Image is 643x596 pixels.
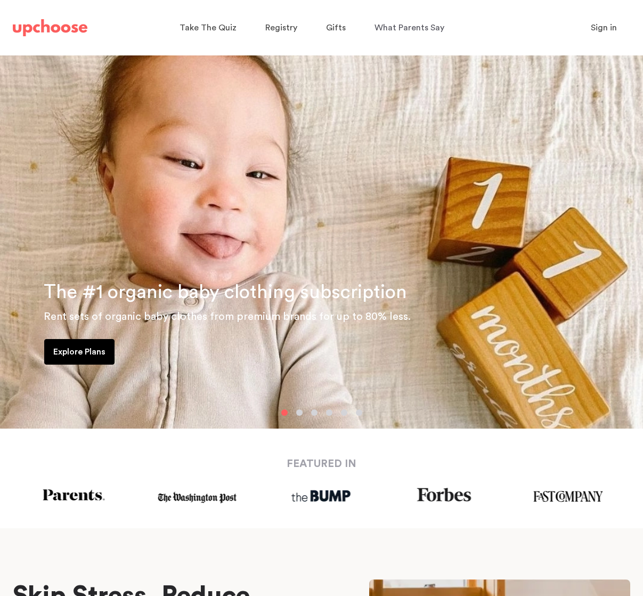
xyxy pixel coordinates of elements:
a: UpChoose [13,17,87,39]
a: Take The Quiz [180,18,240,38]
a: Registry [265,18,300,38]
strong: FEATURED IN [287,458,356,469]
span: Registry [265,23,297,32]
p: Rent sets of organic baby clothes from premium brands for up to 80% less. [44,308,630,325]
span: The #1 organic baby clothing subscription [44,283,407,302]
a: What Parents Say [375,18,447,38]
img: UpChoose [13,19,87,36]
span: What Parents Say [375,23,444,32]
p: Explore Plans [53,345,105,358]
a: Explore Plans [44,339,115,365]
span: Gifts [326,23,346,32]
a: Gifts [326,18,349,38]
button: Sign in [577,17,630,38]
span: Take The Quiz [180,23,237,32]
span: Sign in [591,23,617,32]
